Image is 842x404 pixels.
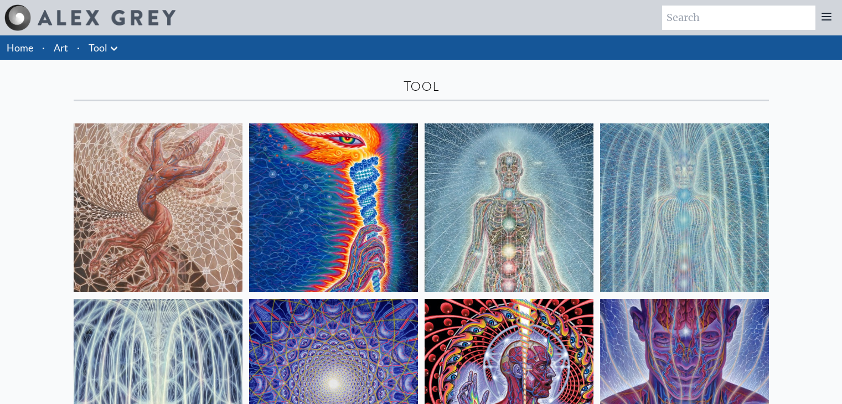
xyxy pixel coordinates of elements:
[662,6,815,30] input: Search
[89,40,107,55] a: Tool
[74,77,769,95] div: Tool
[73,35,84,60] li: ·
[38,35,49,60] li: ·
[7,42,33,54] a: Home
[54,40,68,55] a: Art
